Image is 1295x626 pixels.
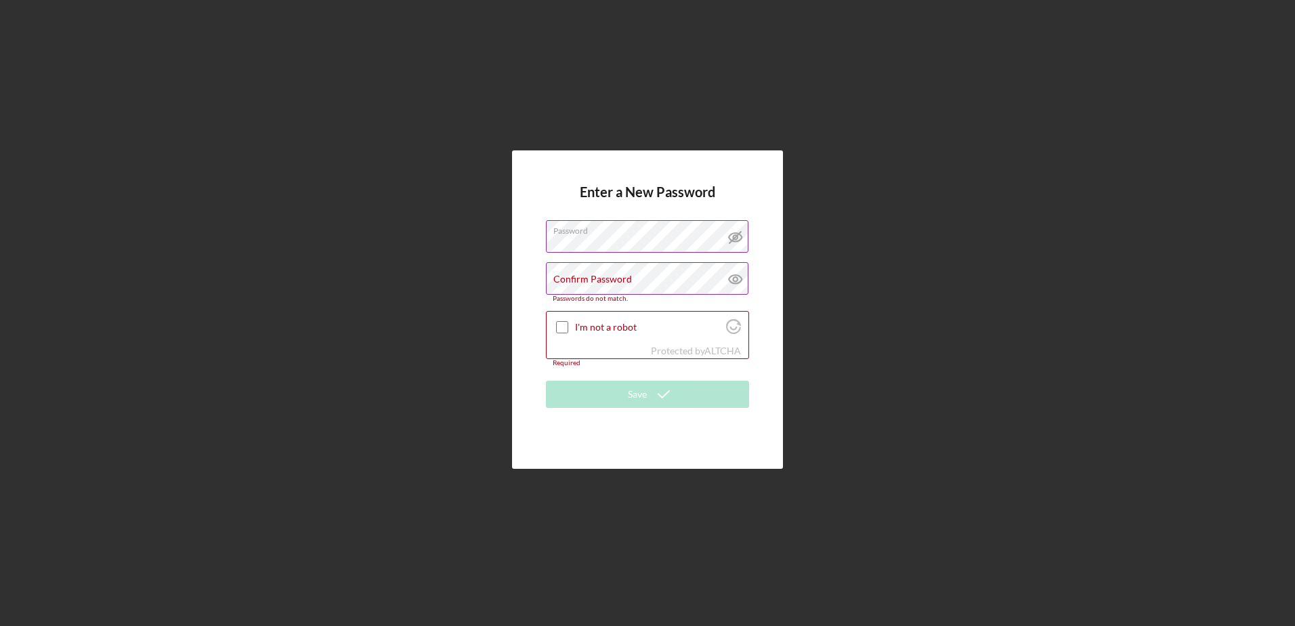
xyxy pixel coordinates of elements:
h4: Enter a New Password [580,184,715,220]
a: Visit Altcha.org [704,345,741,356]
div: Passwords do not match. [546,295,749,303]
label: I'm not a robot [575,322,722,333]
label: Password [553,221,748,236]
div: Protected by [651,346,741,356]
a: Visit Altcha.org [726,325,741,336]
label: Confirm Password [553,274,632,285]
div: Required [546,359,749,367]
div: Save [628,381,647,408]
button: Save [546,381,749,408]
